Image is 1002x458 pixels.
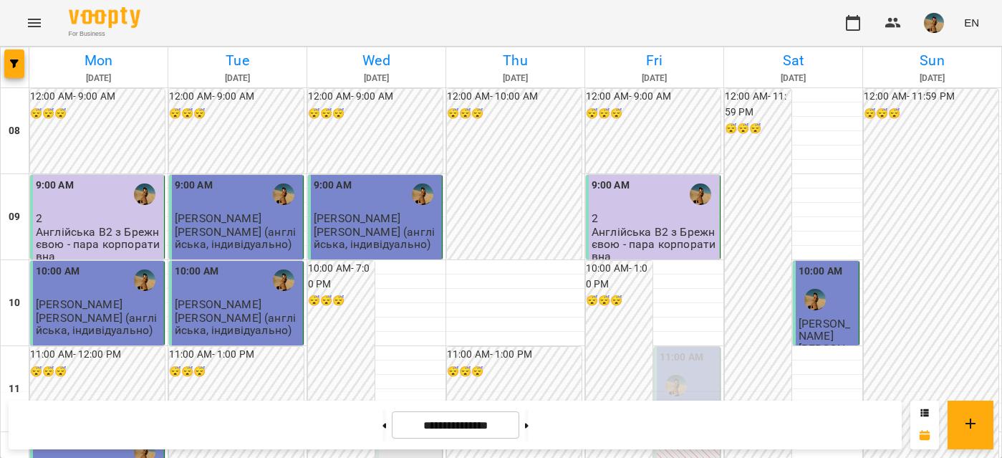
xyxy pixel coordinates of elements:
img: 60eca85a8c9650d2125a59cad4a94429.JPG [924,13,944,33]
p: [PERSON_NAME] (англійська, індивідуально) [36,312,161,337]
span: [PERSON_NAME] [175,211,261,225]
p: [PERSON_NAME] (англійська, індивідуально) [175,312,300,337]
h6: 12:00 AM - 9:00 AM [30,89,165,105]
p: [PERSON_NAME] (англійська, індивідуально) [175,226,300,251]
h6: Mon [32,49,165,72]
button: Menu [17,6,52,40]
h6: 😴😴😴 [308,106,443,122]
h6: 10:00 AM - 1:00 PM [586,261,652,292]
h6: [DATE] [170,72,304,85]
h6: [DATE] [448,72,582,85]
h6: 😴😴😴 [169,106,304,122]
h6: 😴😴😴 [586,106,721,122]
img: Брежнєва Катерина Ігорівна (а) [412,183,433,205]
h6: 08 [9,123,20,139]
h6: [DATE] [865,72,999,85]
img: Брежнєва Катерина Ігорівна (а) [690,183,711,205]
h6: Sat [726,49,860,72]
label: 9:00 AM [36,178,74,194]
h6: 10:00 AM - 7:00 PM [308,261,375,292]
h6: 12:00 AM - 9:00 AM [586,89,721,105]
h6: 😴😴😴 [30,106,165,122]
span: EN [964,15,979,30]
h6: [DATE] [726,72,860,85]
h6: 😴😴😴 [586,293,652,309]
h6: 😴😴😴 [169,364,304,380]
span: For Business [69,29,140,39]
label: 9:00 AM [175,178,213,194]
img: Брежнєва Катерина Ігорівна (а) [273,183,294,205]
h6: 12:00 AM - 9:00 AM [308,89,443,105]
h6: 😴😴😴 [30,364,165,380]
h6: Tue [170,49,304,72]
img: Брежнєва Катерина Ігорівна (а) [273,269,294,291]
span: [PERSON_NAME] [36,297,122,311]
h6: 12:00 AM - 9:00 AM [169,89,304,105]
h6: 12:00 AM - 11:59 PM [725,89,791,120]
p: 2 [36,212,161,224]
img: Брежнєва Катерина Ігорівна (а) [804,289,826,310]
img: Брежнєва Катерина Ігорівна (а) [134,269,155,291]
h6: Sun [865,49,999,72]
h6: Fri [587,49,721,72]
h6: Thu [448,49,582,72]
h6: 😴😴😴 [308,293,375,309]
img: Voopty Logo [69,7,140,28]
p: 2 [592,212,717,224]
h6: 😴😴😴 [447,364,582,380]
p: [PERSON_NAME] (англійська, індивідуально) [314,226,439,251]
h6: 11:00 AM - 1:00 PM [447,347,582,363]
h6: [DATE] [309,72,443,85]
label: 11:00 AM [660,350,703,366]
label: 10:00 AM [36,264,80,280]
h6: [DATE] [587,72,721,85]
span: [PERSON_NAME] [799,317,850,343]
h6: 11:00 AM - 1:00 PM [169,347,304,363]
span: [PERSON_NAME] [175,297,261,311]
h6: 😴😴😴 [864,106,998,122]
h6: 12:00 AM - 11:59 PM [864,89,998,105]
label: 10:00 AM [799,264,842,280]
h6: 10 [9,295,20,311]
label: 10:00 AM [175,264,218,280]
h6: Wed [309,49,443,72]
h6: 09 [9,209,20,225]
h6: 12:00 AM - 10:00 AM [447,89,582,105]
p: Англійська В2 з Брежнєвою - пара корпоративна [36,226,161,263]
label: 9:00 AM [592,178,630,194]
h6: 😴😴😴 [447,106,582,122]
p: [PERSON_NAME] (англійська, індивідуально) з 18.09 [799,343,856,417]
p: Англійська В2 з Брежнєвою - пара корпоративна [592,226,717,263]
h6: 😴😴😴 [725,121,791,137]
h6: [DATE] [32,72,165,85]
button: EN [958,9,985,36]
h6: 11:00 AM - 12:00 PM [30,347,165,363]
img: Брежнєва Катерина Ігорівна (а) [134,183,155,205]
span: [PERSON_NAME] [314,211,400,225]
label: 9:00 AM [314,178,352,194]
h6: 11 [9,381,20,397]
img: Брежнєва Катерина Ігорівна (а) [665,375,687,396]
